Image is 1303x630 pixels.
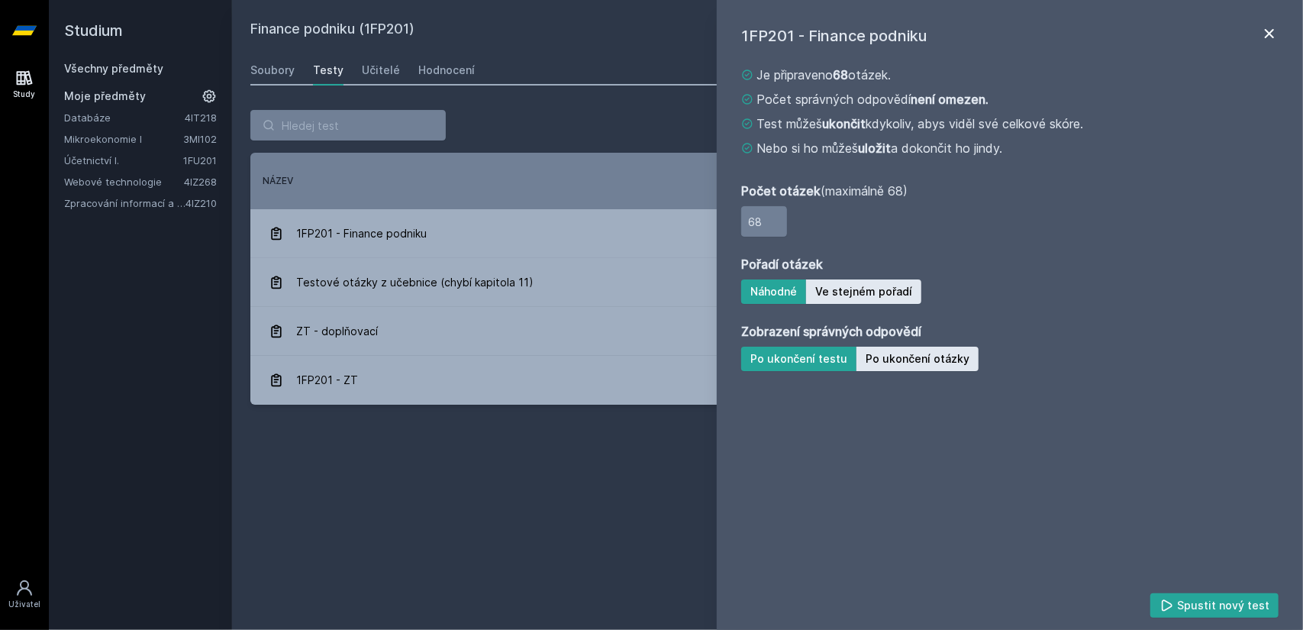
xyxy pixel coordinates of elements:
span: Moje předměty [64,89,146,104]
a: 1FP201 - ZT [DATE] 211 [250,356,1285,405]
span: Testové otázky z učebnice (chybí kapitola 11) [296,267,534,298]
a: Webové technologie [64,174,184,189]
a: 1FP201 - Finance podniku [DATE] 68 [250,209,1285,258]
button: Náhodné [741,279,806,304]
strong: Zobrazení správných odpovědí [741,322,921,341]
a: Mikroekonomie I [64,131,183,147]
span: ZT - doplňovací [296,316,378,347]
a: Účetnictví I. [64,153,183,168]
span: Test můžeš kdykoliv, abys viděl své celkové skóre. [756,115,1083,133]
button: Ve stejném pořadí [806,279,921,304]
a: Databáze [64,110,185,125]
a: 4IZ210 [185,197,217,209]
button: Název [263,174,293,188]
a: 4IZ268 [184,176,217,188]
a: Uživatel [3,571,46,618]
h2: Finance podniku (1FP201) [250,18,1114,43]
div: Hodnocení [418,63,475,78]
span: 1FP201 - ZT [296,365,358,396]
button: Po ukončení otázky [856,347,979,371]
div: Učitelé [362,63,400,78]
strong: Pořadí otázek [741,255,823,273]
a: Zpracování informací a znalostí [64,195,185,211]
div: Soubory [250,63,295,78]
a: Testy [313,55,343,86]
a: Všechny předměty [64,62,163,75]
span: (maximálně 68) [741,182,908,200]
div: Testy [313,63,343,78]
strong: uložit [858,141,891,156]
a: ZT - doplňovací [DATE] 111 [250,307,1285,356]
strong: ukončit [822,116,866,131]
a: Učitelé [362,55,400,86]
strong: není omezen. [911,92,989,107]
a: 3MI102 [183,133,217,145]
a: Hodnocení [418,55,475,86]
a: Soubory [250,55,295,86]
input: Hledej test [250,110,446,141]
strong: Počet otázek [741,183,821,199]
div: Uživatel [8,599,40,610]
span: Počet správných odpovědí [756,90,989,108]
div: Study [14,89,36,100]
a: 1FU201 [183,154,217,166]
span: 1FP201 - Finance podniku [296,218,427,249]
button: Po ukončení testu [741,347,856,371]
a: Testové otázky z učebnice (chybí kapitola 11) [DATE] 210 [250,258,1285,307]
span: Nebo si ho můžeš a dokončit ho jindy. [756,139,1002,157]
a: Study [3,61,46,108]
a: 4IT218 [185,111,217,124]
